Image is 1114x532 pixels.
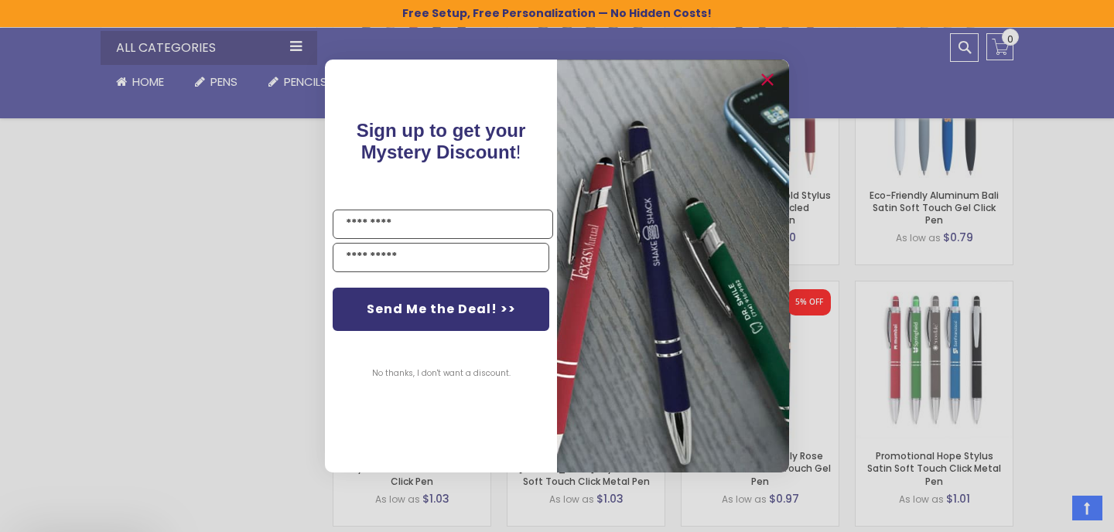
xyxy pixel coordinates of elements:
[333,288,549,331] button: Send Me the Deal! >>
[357,120,526,162] span: !
[357,120,526,162] span: Sign up to get your Mystery Discount
[557,60,789,472] img: pop-up-image
[755,67,780,92] button: Close dialog
[364,354,518,393] button: No thanks, I don't want a discount.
